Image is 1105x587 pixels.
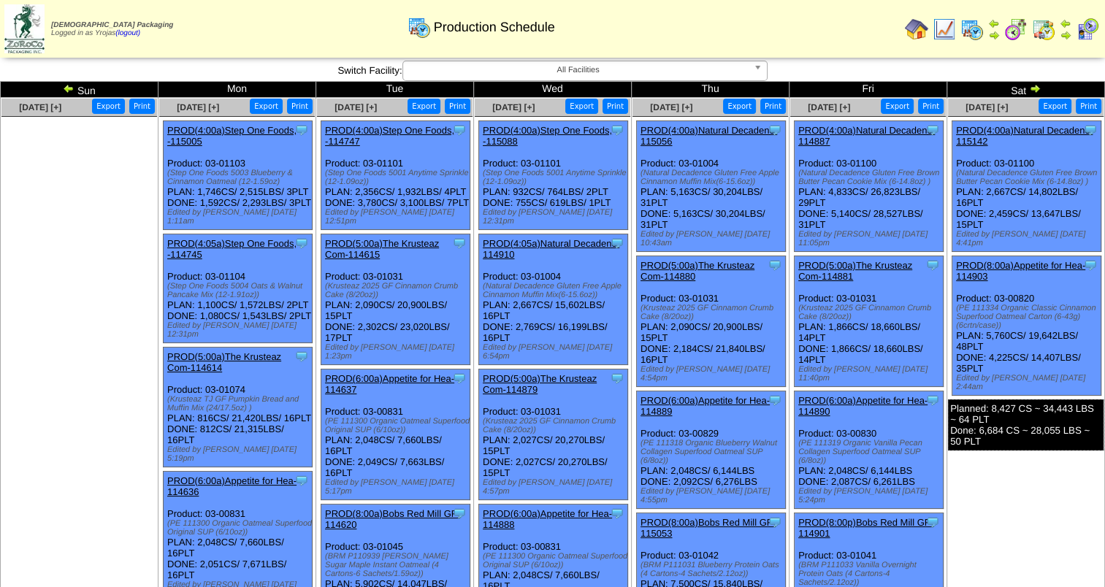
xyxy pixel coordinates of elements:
div: (Krusteaz TJ GF Pumpkin Bread and Muffin Mix (24/17.5oz) ) [167,395,312,413]
div: (Krusteaz 2025 GF Cinnamon Crumb Cake (8/20oz)) [798,304,943,321]
div: (PE 111318 Organic Blueberry Walnut Collagen Superfood Oatmeal SUP (6/8oz)) [641,439,785,465]
img: Tooltip [768,393,782,407]
div: Product: 03-00820 PLAN: 5,760CS / 19,642LBS / 48PLT DONE: 4,225CS / 14,407LBS / 35PLT [952,256,1101,396]
button: Print [603,99,628,114]
img: Tooltip [1083,258,1098,272]
a: PROD(5:00a)The Krusteaz Com-114615 [325,238,439,260]
img: calendarprod.gif [960,18,984,41]
img: Tooltip [294,236,309,250]
a: PROD(8:00p)Bobs Red Mill GF-114901 [798,517,933,539]
a: [DATE] [+] [808,102,850,112]
a: PROD(4:05a)Natural Decadenc-114910 [483,238,619,260]
td: Sun [1,82,158,98]
div: (Natural Decadence Gluten Free Apple Cinnamon Muffin Mix(6-15.6oz)) [641,169,785,186]
div: (PE 111334 Organic Classic Cinnamon Superfood Oatmeal Carton (6-43g)(6crtn/case)) [956,304,1101,330]
img: Tooltip [452,506,467,521]
div: Edited by [PERSON_NAME] [DATE] 12:31pm [167,321,312,339]
td: Wed [474,82,632,98]
a: PROD(4:00a)Step One Foods, -114747 [325,125,454,147]
a: [DATE] [+] [177,102,219,112]
img: Tooltip [294,349,309,364]
img: Tooltip [1083,123,1098,137]
div: Edited by [PERSON_NAME] [DATE] 10:43am [641,230,785,248]
img: Tooltip [768,515,782,529]
div: (PE 111300 Organic Oatmeal Superfood Original SUP (6/10oz)) [167,519,312,537]
img: calendarprod.gif [408,15,431,39]
button: Export [723,99,756,114]
img: Tooltip [294,123,309,137]
img: arrowright.gif [1029,83,1041,94]
div: Product: 03-01101 PLAN: 932CS / 764LBS / 2PLT DONE: 755CS / 619LBS / 1PLT [479,121,628,230]
a: [DATE] [+] [650,102,692,112]
button: Print [445,99,470,114]
div: Edited by [PERSON_NAME] [DATE] 5:24pm [798,487,943,504]
a: PROD(6:00a)Appetite for Hea-114888 [483,508,612,530]
img: calendarinout.gif [1032,18,1055,41]
div: (BRM P111033 Vanilla Overnight Protein Oats (4 Cartons-4 Sachets/2.12oz)) [798,561,943,587]
div: (Step One Foods 5004 Oats & Walnut Pancake Mix (12-1.91oz)) [167,282,312,299]
button: Export [881,99,914,114]
td: Tue [316,82,474,98]
div: Product: 03-01100 PLAN: 4,833CS / 26,823LBS / 29PLT DONE: 5,140CS / 28,527LBS / 31PLT [795,121,944,252]
div: (Krusteaz 2025 GF Cinnamon Crumb Cake (8/20oz)) [641,304,785,321]
button: Export [250,99,283,114]
img: home.gif [905,18,928,41]
a: PROD(6:00a)Appetite for Hea-114890 [798,395,928,417]
a: PROD(4:00a)Natural Decadenc-115142 [956,125,1093,147]
div: (PE 111300 Organic Oatmeal Superfood Original SUP (6/10oz)) [325,417,470,434]
div: Product: 03-01104 PLAN: 1,100CS / 1,572LBS / 2PLT DONE: 1,080CS / 1,543LBS / 2PLT [164,234,313,343]
button: Print [918,99,944,114]
a: PROD(5:00a)The Krusteaz Com-114880 [641,260,754,282]
a: PROD(6:00a)Appetite for Hea-114637 [325,373,454,395]
img: Tooltip [610,236,624,250]
a: PROD(8:00a)Bobs Red Mill GF-114620 [325,508,460,530]
div: (Natural Decadence Gluten Free Brown Butter Pecan Cookie Mix (6-14.8oz) ) [956,169,1101,186]
img: arrowleft.gif [63,83,74,94]
td: Sat [947,82,1105,98]
a: [DATE] [+] [19,102,61,112]
a: PROD(5:00a)The Krusteaz Com-114614 [167,351,281,373]
img: Tooltip [925,515,940,529]
div: Edited by [PERSON_NAME] [DATE] 4:41pm [956,230,1101,248]
a: PROD(6:00a)Appetite for Hea-114636 [167,475,297,497]
td: Thu [632,82,789,98]
button: Export [565,99,598,114]
span: [DATE] [+] [966,102,1008,112]
a: [DATE] [+] [334,102,377,112]
a: PROD(4:00a)Step One Foods, -115005 [167,125,297,147]
div: Edited by [PERSON_NAME] [DATE] 4:54pm [641,365,785,383]
a: PROD(5:00a)The Krusteaz Com-114879 [483,373,597,395]
div: Product: 03-00829 PLAN: 2,048CS / 6,144LBS DONE: 2,092CS / 6,276LBS [637,391,786,509]
img: Tooltip [610,506,624,521]
span: All Facilities [409,61,748,79]
div: Edited by [PERSON_NAME] [DATE] 11:05pm [798,230,943,248]
img: Tooltip [925,258,940,272]
div: Product: 03-01031 PLAN: 2,027CS / 20,270LBS / 15PLT DONE: 2,027CS / 20,270LBS / 15PLT [479,369,628,500]
div: Product: 03-01074 PLAN: 816CS / 21,420LBS / 16PLT DONE: 812CS / 21,315LBS / 16PLT [164,348,313,467]
td: Mon [158,82,316,98]
img: line_graph.gif [933,18,956,41]
button: Print [1076,99,1101,114]
img: arrowleft.gif [1060,18,1071,29]
div: Edited by [PERSON_NAME] [DATE] 5:17pm [325,478,470,496]
img: arrowleft.gif [988,18,1000,29]
div: Edited by [PERSON_NAME] [DATE] 4:57pm [483,478,627,496]
div: (PE 111319 Organic Vanilla Pecan Collagen Superfood Oatmeal SUP (6/8oz)) [798,439,943,465]
div: (Krusteaz 2025 GF Cinnamon Crumb Cake (8/20oz)) [483,417,627,434]
div: Edited by [PERSON_NAME] [DATE] 6:54pm [483,343,627,361]
a: PROD(8:00a)Bobs Red Mill GF-115053 [641,517,776,539]
div: Product: 03-01004 PLAN: 5,163CS / 30,204LBS / 31PLT DONE: 5,163CS / 30,204LBS / 31PLT [637,121,786,252]
div: Edited by [PERSON_NAME] [DATE] 2:44am [956,374,1101,391]
div: Edited by [PERSON_NAME] [DATE] 1:23pm [325,343,470,361]
a: [DATE] [+] [492,102,535,112]
img: Tooltip [294,473,309,488]
img: Tooltip [610,123,624,137]
img: Tooltip [452,236,467,250]
div: (Step One Foods 5001 Anytime Sprinkle (12-1.09oz)) [325,169,470,186]
img: Tooltip [768,123,782,137]
button: Export [92,99,125,114]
